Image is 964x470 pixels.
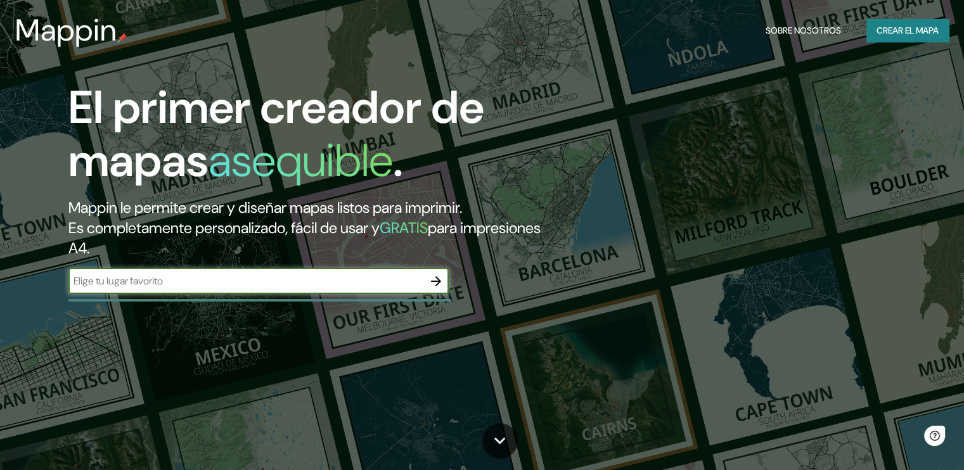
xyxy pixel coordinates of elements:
[15,13,117,48] h3: Mappin
[209,131,393,190] h1: asequible
[68,274,423,288] input: Elige tu lugar favorito
[68,198,551,258] h2: Mappin le permite crear y diseñar mapas listos para imprimir. Es completamente personalizado, fác...
[766,23,841,39] font: Sobre nosotros
[877,23,939,39] font: Crear el mapa
[761,19,846,42] button: Sobre nosotros
[117,33,127,43] img: mappin-pin
[866,19,949,42] button: Crear el mapa
[851,421,950,456] iframe: Help widget launcher
[68,81,551,198] h1: El primer creador de mapas .
[380,218,428,238] h5: GRATIS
